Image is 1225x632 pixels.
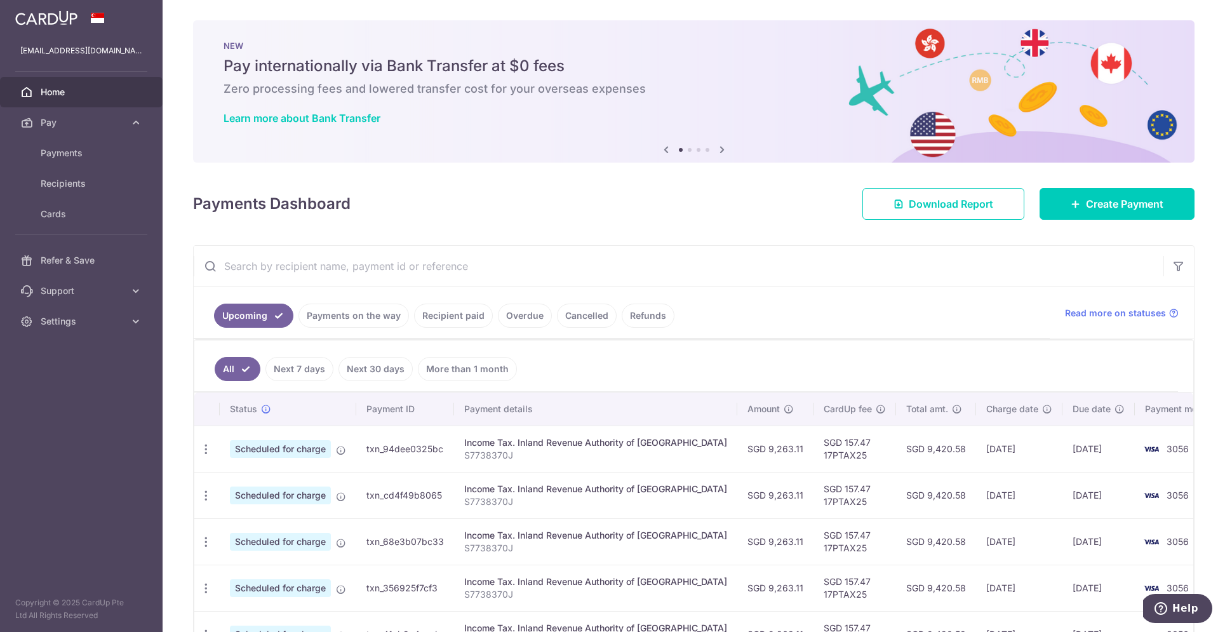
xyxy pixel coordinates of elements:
span: Settings [41,315,124,328]
span: CardUp fee [824,403,872,415]
a: Refunds [622,304,674,328]
td: txn_cd4f49b8065 [356,472,454,518]
h6: Zero processing fees and lowered transfer cost for your overseas expenses [224,81,1164,97]
td: SGD 157.47 17PTAX25 [813,472,896,518]
span: Pay [41,116,124,129]
a: Read more on statuses [1065,307,1179,319]
span: Amount [747,403,780,415]
p: S7738370J [464,495,727,508]
span: Refer & Save [41,254,124,267]
td: SGD 9,420.58 [896,565,976,611]
span: Due date [1073,403,1111,415]
a: Cancelled [557,304,617,328]
img: Bank Card [1139,534,1164,549]
td: [DATE] [976,518,1062,565]
span: Support [41,285,124,297]
span: Total amt. [906,403,948,415]
span: Scheduled for charge [230,579,331,597]
td: SGD 9,420.58 [896,472,976,518]
span: Scheduled for charge [230,487,331,504]
td: SGD 9,420.58 [896,426,976,472]
td: [DATE] [1062,426,1135,472]
span: 3056 [1167,443,1189,454]
p: NEW [224,41,1164,51]
img: CardUp [15,10,77,25]
h4: Payments Dashboard [193,192,351,215]
span: 3056 [1167,582,1189,593]
span: Charge date [986,403,1038,415]
th: Payment details [454,393,737,426]
span: Read more on statuses [1065,307,1166,319]
td: [DATE] [1062,472,1135,518]
span: Status [230,403,257,415]
span: Cards [41,208,124,220]
a: More than 1 month [418,357,517,381]
th: Payment ID [356,393,454,426]
div: Income Tax. Inland Revenue Authority of [GEOGRAPHIC_DATA] [464,575,727,588]
span: Payments [41,147,124,159]
a: Create Payment [1040,188,1195,220]
span: Scheduled for charge [230,440,331,458]
td: SGD 9,263.11 [737,426,813,472]
td: SGD 9,263.11 [737,565,813,611]
td: SGD 157.47 17PTAX25 [813,426,896,472]
h5: Pay internationally via Bank Transfer at $0 fees [224,56,1164,76]
td: [DATE] [976,472,1062,518]
img: Bank Card [1139,581,1164,596]
td: SGD 9,263.11 [737,472,813,518]
td: txn_94dee0325bc [356,426,454,472]
a: Next 7 days [265,357,333,381]
img: Bank Card [1139,488,1164,503]
td: txn_68e3b07bc33 [356,518,454,565]
img: Bank Card [1139,441,1164,457]
a: Next 30 days [338,357,413,381]
input: Search by recipient name, payment id or reference [194,246,1163,286]
a: All [215,357,260,381]
a: Payments on the way [298,304,409,328]
a: Upcoming [214,304,293,328]
a: Learn more about Bank Transfer [224,112,380,124]
td: SGD 157.47 17PTAX25 [813,518,896,565]
td: [DATE] [1062,518,1135,565]
p: [EMAIL_ADDRESS][DOMAIN_NAME] [20,44,142,57]
span: Recipients [41,177,124,190]
td: txn_356925f7cf3 [356,565,454,611]
span: Scheduled for charge [230,533,331,551]
td: SGD 157.47 17PTAX25 [813,565,896,611]
a: Overdue [498,304,552,328]
a: Download Report [862,188,1024,220]
div: Income Tax. Inland Revenue Authority of [GEOGRAPHIC_DATA] [464,483,727,495]
span: Home [41,86,124,98]
div: Income Tax. Inland Revenue Authority of [GEOGRAPHIC_DATA] [464,436,727,449]
p: S7738370J [464,542,727,555]
iframe: Opens a widget where you can find more information [1143,594,1212,626]
td: [DATE] [976,426,1062,472]
a: Recipient paid [414,304,493,328]
td: [DATE] [1062,565,1135,611]
td: SGD 9,263.11 [737,518,813,565]
img: Bank transfer banner [193,20,1195,163]
td: [DATE] [976,565,1062,611]
span: Download Report [909,196,993,212]
span: 3056 [1167,536,1189,547]
p: S7738370J [464,588,727,601]
td: SGD 9,420.58 [896,518,976,565]
div: Income Tax. Inland Revenue Authority of [GEOGRAPHIC_DATA] [464,529,727,542]
span: Create Payment [1086,196,1163,212]
span: 3056 [1167,490,1189,501]
p: S7738370J [464,449,727,462]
